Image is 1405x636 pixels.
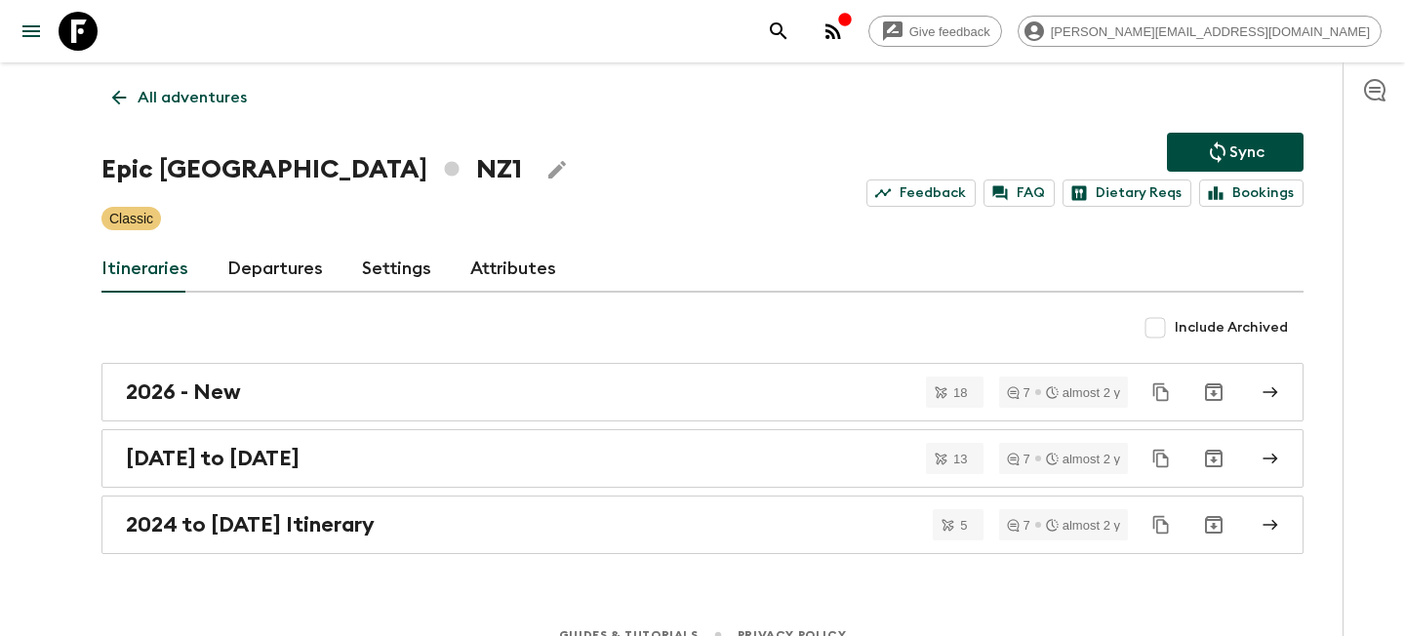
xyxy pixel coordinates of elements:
span: 13 [942,453,979,465]
h2: 2026 - New [126,379,241,405]
a: Attributes [470,246,556,293]
a: Dietary Reqs [1063,179,1191,207]
a: Departures [227,246,323,293]
div: 7 [1007,453,1030,465]
span: 18 [942,386,979,399]
button: Edit Adventure Title [538,150,577,189]
span: 5 [948,519,979,532]
a: Give feedback [868,16,1002,47]
span: Include Archived [1175,318,1288,338]
h1: Epic [GEOGRAPHIC_DATA] NZ1 [101,150,522,189]
a: [DATE] to [DATE] [101,429,1304,488]
h2: [DATE] to [DATE] [126,446,300,471]
button: menu [12,12,51,51]
a: FAQ [983,179,1055,207]
a: All adventures [101,78,258,117]
button: Archive [1194,505,1233,544]
p: Sync [1229,140,1264,164]
button: search adventures [759,12,798,51]
div: [PERSON_NAME][EMAIL_ADDRESS][DOMAIN_NAME] [1018,16,1382,47]
button: Archive [1194,373,1233,412]
a: Feedback [866,179,976,207]
span: Give feedback [899,24,1001,39]
div: 7 [1007,519,1030,532]
a: 2026 - New [101,363,1304,421]
a: Bookings [1199,179,1304,207]
h2: 2024 to [DATE] Itinerary [126,512,375,537]
a: Settings [362,246,431,293]
button: Sync adventure departures to the booking engine [1167,133,1304,172]
div: almost 2 y [1046,453,1120,465]
a: 2024 to [DATE] Itinerary [101,496,1304,554]
div: 7 [1007,386,1030,399]
button: Archive [1194,439,1233,478]
span: [PERSON_NAME][EMAIL_ADDRESS][DOMAIN_NAME] [1040,24,1381,39]
div: almost 2 y [1046,386,1120,399]
a: Itineraries [101,246,188,293]
button: Duplicate [1144,507,1179,542]
p: Classic [109,209,153,228]
div: almost 2 y [1046,519,1120,532]
button: Duplicate [1144,441,1179,476]
button: Duplicate [1144,375,1179,410]
p: All adventures [138,86,247,109]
